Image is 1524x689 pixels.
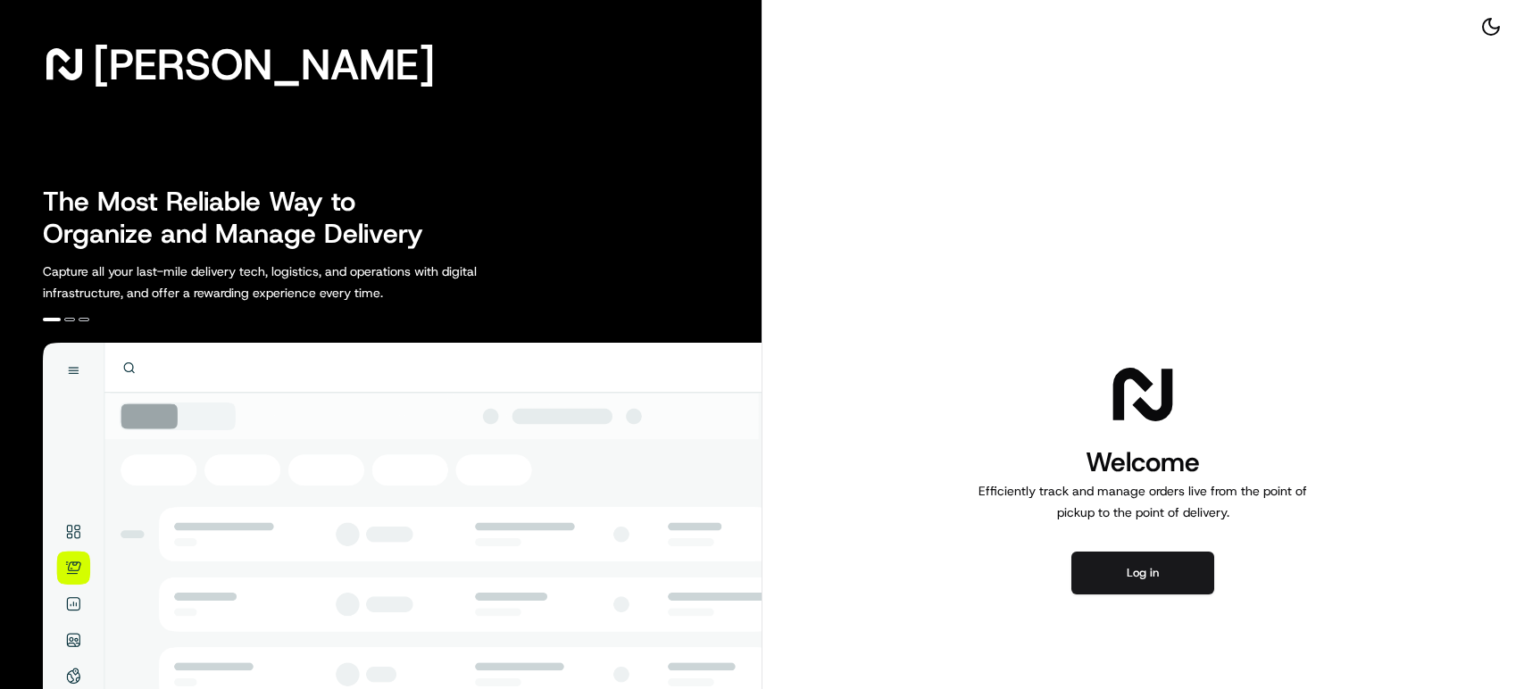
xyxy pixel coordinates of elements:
h1: Welcome [971,444,1314,480]
button: Log in [1071,552,1214,594]
h2: The Most Reliable Way to Organize and Manage Delivery [43,186,443,250]
span: [PERSON_NAME] [93,46,435,82]
p: Capture all your last-mile delivery tech, logistics, and operations with digital infrastructure, ... [43,261,557,303]
p: Efficiently track and manage orders live from the point of pickup to the point of delivery. [971,480,1314,523]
